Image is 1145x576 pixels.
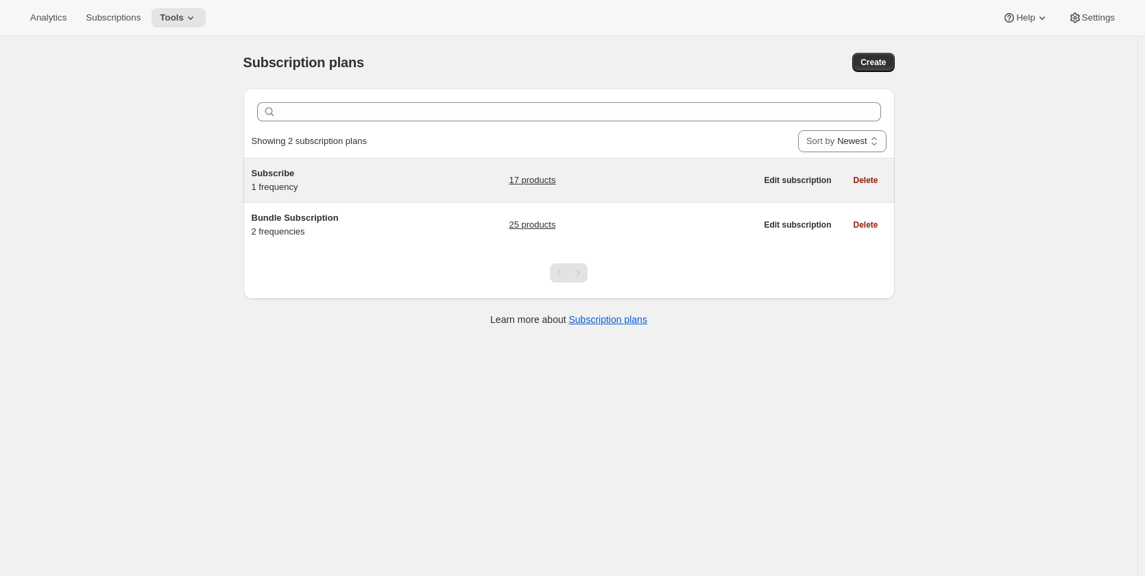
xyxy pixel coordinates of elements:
[252,168,295,178] span: Subscribe
[845,171,886,190] button: Delete
[509,218,555,232] a: 25 products
[243,55,364,70] span: Subscription plans
[22,8,75,27] button: Analytics
[160,12,184,23] span: Tools
[860,57,886,68] span: Create
[1016,12,1035,23] span: Help
[152,8,206,27] button: Tools
[756,171,839,190] button: Edit subscription
[853,219,878,230] span: Delete
[252,211,423,239] div: 2 frequencies
[252,136,367,146] span: Showing 2 subscription plans
[853,175,878,186] span: Delete
[77,8,149,27] button: Subscriptions
[852,53,894,72] button: Create
[550,263,588,283] nav: Pagination
[86,12,141,23] span: Subscriptions
[1060,8,1123,27] button: Settings
[1082,12,1115,23] span: Settings
[252,213,339,223] span: Bundle Subscription
[509,173,555,187] a: 17 products
[569,314,647,325] a: Subscription plans
[30,12,67,23] span: Analytics
[764,219,831,230] span: Edit subscription
[252,167,423,194] div: 1 frequency
[490,313,647,326] p: Learn more about
[845,215,886,235] button: Delete
[994,8,1057,27] button: Help
[756,215,839,235] button: Edit subscription
[764,175,831,186] span: Edit subscription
